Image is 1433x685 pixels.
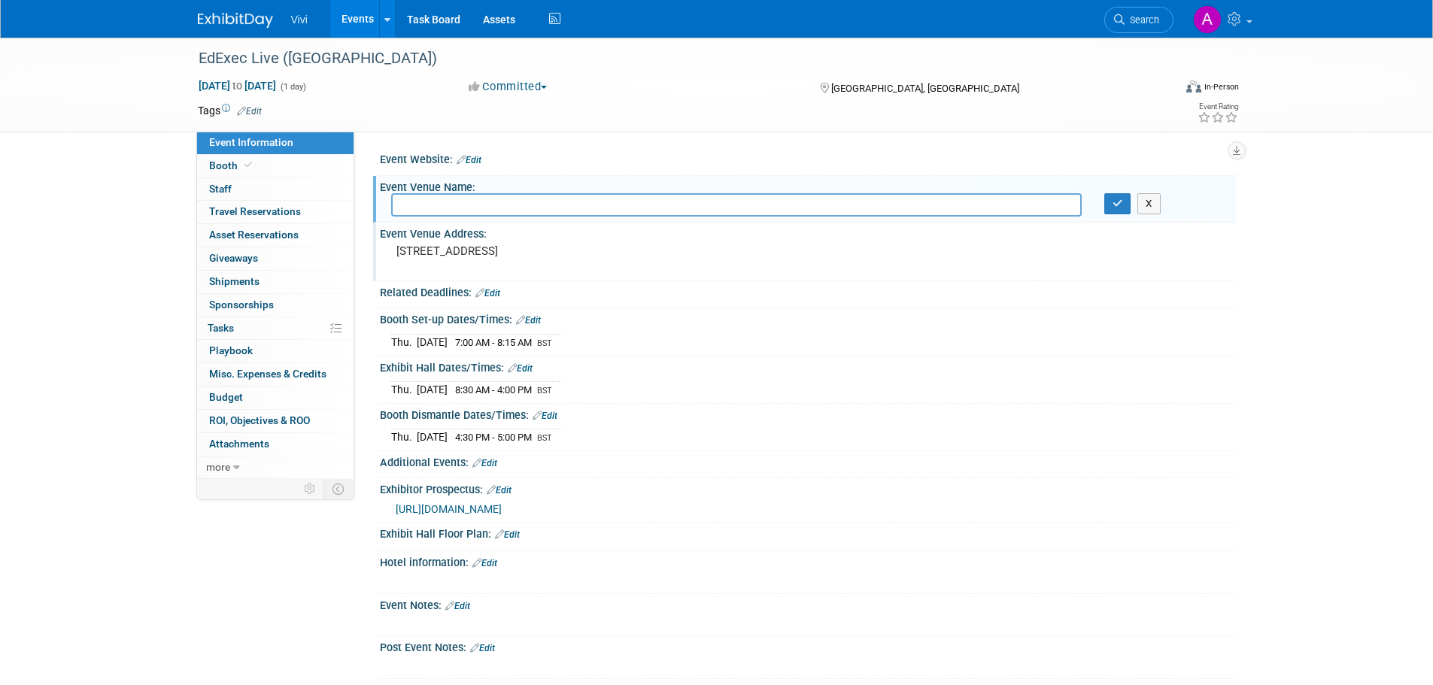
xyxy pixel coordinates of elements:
[1137,193,1161,214] button: X
[197,247,354,270] a: Giveaways
[209,299,274,311] span: Sponsorships
[197,294,354,317] a: Sponsorships
[197,132,354,154] a: Event Information
[487,485,512,496] a: Edit
[198,79,277,92] span: [DATE] [DATE]
[198,13,273,28] img: ExhibitDay
[197,386,354,409] a: Budget
[495,529,520,540] a: Edit
[209,438,269,450] span: Attachments
[533,411,557,421] a: Edit
[391,382,417,398] td: Thu.
[537,433,552,443] span: BST
[396,503,502,515] a: [URL][DOMAIN_NAME]
[472,558,497,568] a: Edit
[455,384,532,396] span: 8:30 AM - 4:00 PM
[1085,78,1240,101] div: Event Format
[470,643,495,653] a: Edit
[208,322,234,334] span: Tasks
[209,391,243,403] span: Budget
[1104,7,1173,33] a: Search
[197,271,354,293] a: Shipments
[380,223,1236,241] div: Event Venue Address:
[291,14,308,26] span: Vivi
[380,523,1236,542] div: Exhibit Hall Floor Plan:
[197,155,354,177] a: Booth
[380,148,1236,168] div: Event Website:
[516,315,541,326] a: Edit
[279,82,306,92] span: (1 day)
[209,252,258,264] span: Giveaways
[237,106,262,117] a: Edit
[380,281,1236,301] div: Related Deadlines:
[1193,5,1222,34] img: Amy Barker
[230,80,244,92] span: to
[472,458,497,468] a: Edit
[391,334,417,350] td: Thu.
[417,382,448,398] td: [DATE]
[380,594,1236,614] div: Event Notes:
[380,478,1236,498] div: Exhibitor Prospectus:
[417,334,448,350] td: [DATE]
[209,275,260,287] span: Shipments
[475,288,500,299] a: Edit
[508,363,533,374] a: Edit
[380,636,1236,656] div: Post Event Notes:
[417,429,448,445] td: [DATE]
[396,244,720,258] pre: [STREET_ADDRESS]
[455,337,532,348] span: 7:00 AM - 8:15 AM
[209,136,293,148] span: Event Information
[455,432,532,443] span: 4:30 PM - 5:00 PM
[380,451,1236,471] div: Additional Events:
[197,456,354,479] a: more
[1198,103,1238,111] div: Event Rating
[445,601,470,611] a: Edit
[391,429,417,445] td: Thu.
[537,386,552,396] span: BST
[197,340,354,362] a: Playbook
[197,178,354,201] a: Staff
[209,183,232,195] span: Staff
[380,551,1236,571] div: Hotel information:
[1186,80,1201,92] img: Format-Inperson.png
[209,344,253,356] span: Playbook
[209,205,301,217] span: Travel Reservations
[209,229,299,241] span: Asset Reservations
[198,103,262,118] td: Tags
[197,433,354,456] a: Attachments
[209,414,310,426] span: ROI, Objectives & ROO
[831,83,1019,94] span: [GEOGRAPHIC_DATA], [GEOGRAPHIC_DATA]
[297,479,323,499] td: Personalize Event Tab Strip
[380,356,1236,376] div: Exhibit Hall Dates/Times:
[323,479,354,499] td: Toggle Event Tabs
[457,155,481,165] a: Edit
[244,161,252,169] i: Booth reservation complete
[197,201,354,223] a: Travel Reservations
[206,461,230,473] span: more
[380,308,1236,328] div: Booth Set-up Dates/Times:
[209,368,326,380] span: Misc. Expenses & Credits
[380,404,1236,423] div: Booth Dismantle Dates/Times:
[1125,14,1159,26] span: Search
[380,176,1236,195] div: Event Venue Name:
[209,159,255,171] span: Booth
[197,410,354,432] a: ROI, Objectives & ROO
[197,317,354,340] a: Tasks
[197,363,354,386] a: Misc. Expenses & Credits
[193,45,1151,72] div: EdExec Live ([GEOGRAPHIC_DATA])
[1204,81,1239,92] div: In-Person
[537,338,552,348] span: BST
[197,224,354,247] a: Asset Reservations
[463,79,553,95] button: Committed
